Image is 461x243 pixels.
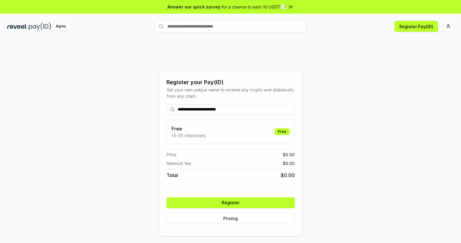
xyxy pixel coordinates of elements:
[275,128,290,135] div: Free
[166,160,191,166] span: Network fee
[166,87,295,99] div: Get your own unique name to receive any crypto and stablecoin, from any chain
[166,172,178,179] span: Total
[52,23,69,30] div: Alpha
[7,23,27,30] img: reveel_dark
[166,78,295,87] div: Register your Pay(ID)
[166,197,295,208] button: Register
[395,21,438,32] button: Register Pay(ID)
[167,4,221,10] span: Answer our quick survey
[283,151,295,158] span: $ 0.00
[281,172,295,179] span: $ 0.00
[166,213,295,224] button: Pricing
[29,23,51,30] img: pay_id
[283,160,295,166] span: $ 0.00
[166,151,176,158] span: Price
[222,4,286,10] span: for a chance to earn 10 USDT 📝
[172,132,205,139] p: 13-25 characters
[172,125,205,132] h3: Free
